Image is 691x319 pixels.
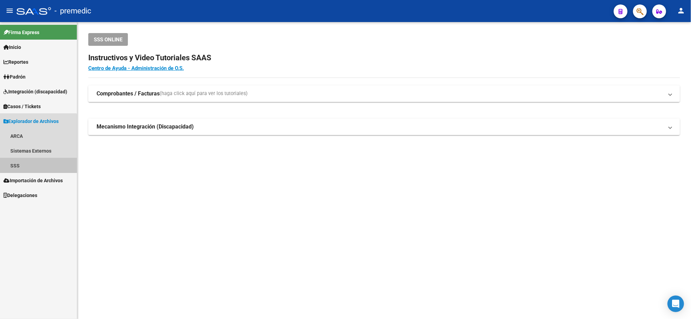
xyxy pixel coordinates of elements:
[88,85,680,102] mat-expansion-panel-header: Comprobantes / Facturas(haga click aquí para ver los tutoriales)
[3,88,67,95] span: Integración (discapacidad)
[88,65,184,71] a: Centro de Ayuda - Administración de O.S.
[3,43,21,51] span: Inicio
[668,296,684,312] div: Open Intercom Messenger
[160,90,248,97] span: (haga click aquí para ver los tutoriales)
[3,117,59,125] span: Explorador de Archivos
[3,73,26,81] span: Padrón
[54,3,91,19] span: - premedic
[88,119,680,135] mat-expansion-panel-header: Mecanismo Integración (Discapacidad)
[97,123,194,131] strong: Mecanismo Integración (Discapacidad)
[677,7,685,15] mat-icon: person
[3,29,39,36] span: Firma Express
[3,177,63,184] span: Importación de Archivos
[3,103,41,110] span: Casos / Tickets
[94,37,122,43] span: SSS ONLINE
[6,7,14,15] mat-icon: menu
[3,58,28,66] span: Reportes
[97,90,160,97] strong: Comprobantes / Facturas
[3,192,37,199] span: Delegaciones
[88,33,128,46] button: SSS ONLINE
[88,51,680,64] h2: Instructivos y Video Tutoriales SAAS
